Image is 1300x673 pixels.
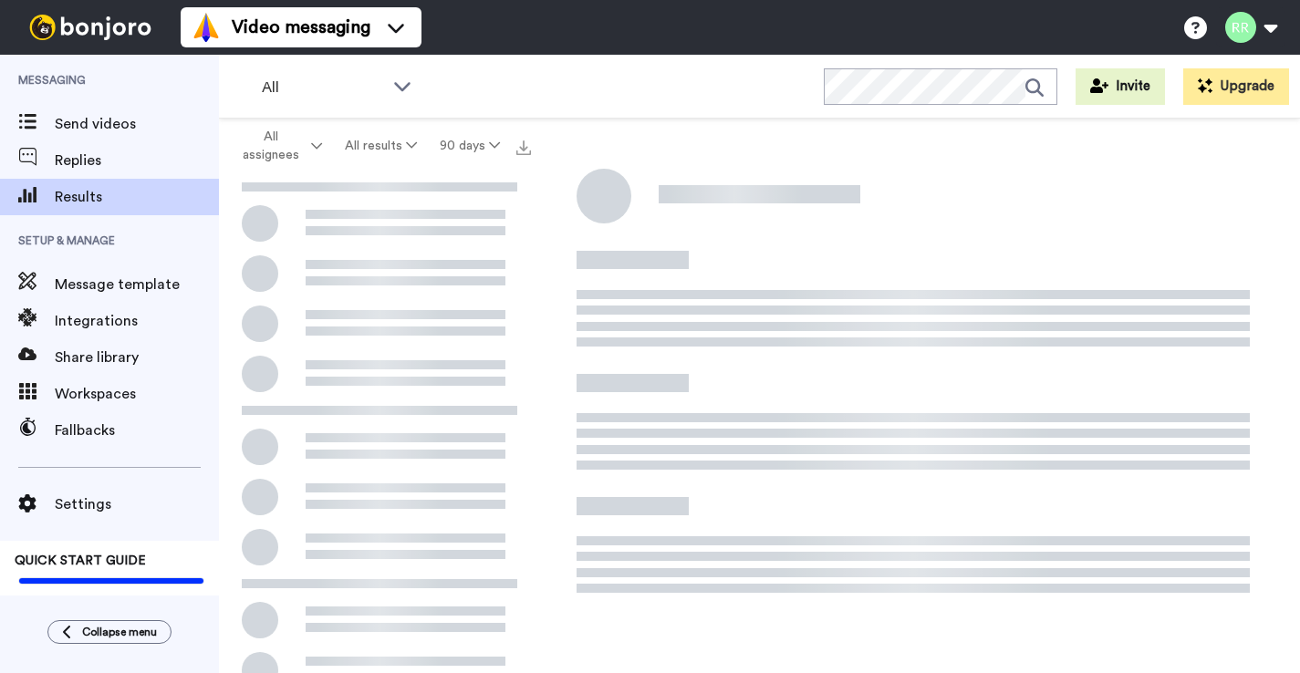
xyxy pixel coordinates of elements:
[516,140,531,155] img: export.svg
[55,274,219,295] span: Message template
[334,129,429,162] button: All results
[55,186,219,208] span: Results
[82,625,157,639] span: Collapse menu
[55,493,219,515] span: Settings
[22,15,159,40] img: bj-logo-header-white.svg
[192,13,221,42] img: vm-color.svg
[55,347,219,368] span: Share library
[55,150,219,171] span: Replies
[234,128,307,164] span: All assignees
[55,419,219,441] span: Fallbacks
[47,620,172,644] button: Collapse menu
[1076,68,1165,105] button: Invite
[511,132,536,160] button: Export all results that match these filters now.
[15,554,146,567] span: QUICK START GUIDE
[262,77,384,98] span: All
[232,15,370,40] span: Video messaging
[55,113,219,135] span: Send videos
[223,120,334,171] button: All assignees
[55,310,219,332] span: Integrations
[55,383,219,405] span: Workspaces
[1183,68,1289,105] button: Upgrade
[428,129,511,162] button: 90 days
